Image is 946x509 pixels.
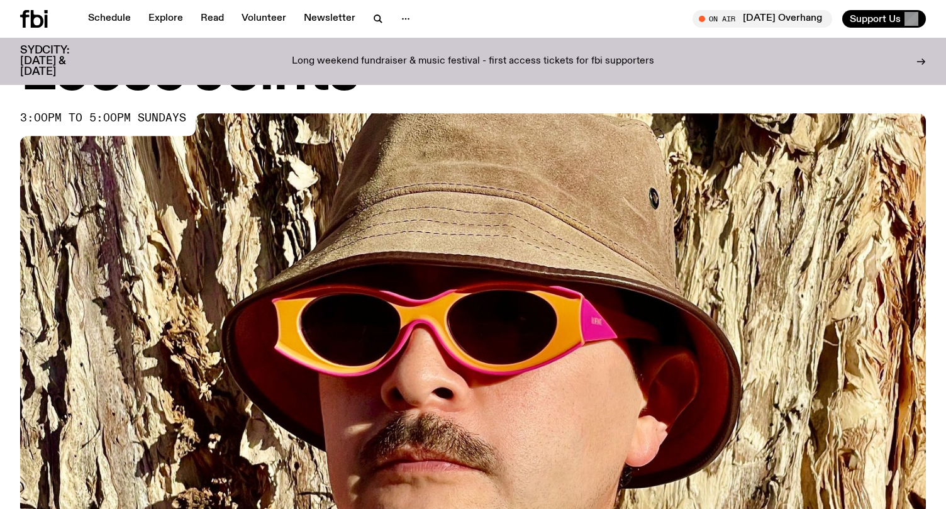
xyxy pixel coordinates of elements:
[296,10,363,28] a: Newsletter
[193,10,231,28] a: Read
[850,13,901,25] span: Support Us
[842,10,926,28] button: Support Us
[693,10,832,28] button: On Air[DATE] Overhang
[20,113,186,123] span: 3:00pm to 5:00pm sundays
[20,44,926,101] h1: Loose Joints
[81,10,138,28] a: Schedule
[20,45,101,77] h3: SYDCITY: [DATE] & [DATE]
[292,56,654,67] p: Long weekend fundraiser & music festival - first access tickets for fbi supporters
[141,10,191,28] a: Explore
[234,10,294,28] a: Volunteer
